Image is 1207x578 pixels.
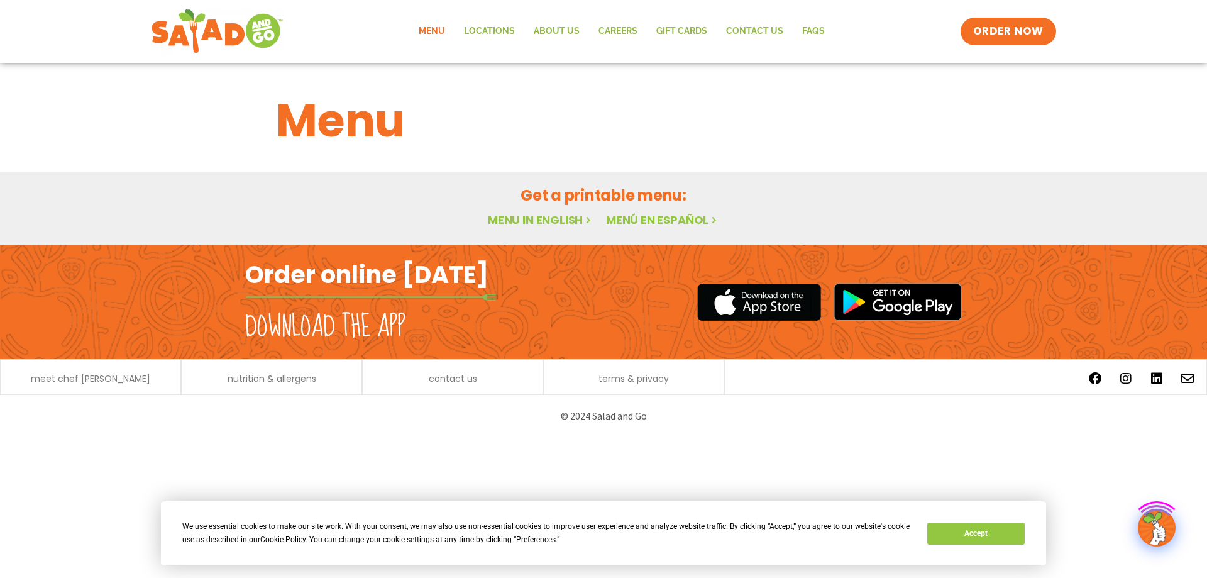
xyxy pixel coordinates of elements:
a: ORDER NOW [961,18,1056,45]
p: © 2024 Salad and Go [251,408,956,425]
h2: Get a printable menu: [276,184,931,206]
a: Menu in English [488,212,593,228]
h2: Order online [DATE] [245,259,488,290]
img: new-SAG-logo-768×292 [151,6,284,57]
a: Careers [589,17,647,46]
button: Accept [927,523,1024,545]
a: GIFT CARDS [647,17,717,46]
a: nutrition & allergens [228,374,316,383]
img: appstore [697,282,821,323]
a: meet chef [PERSON_NAME] [31,374,150,383]
a: Menú en español [606,212,719,228]
h1: Menu [276,87,931,155]
a: Locations [455,17,524,46]
a: About Us [524,17,589,46]
span: Preferences [516,535,556,544]
h2: Download the app [245,309,405,345]
img: google_play [834,283,962,321]
span: ORDER NOW [973,24,1044,39]
a: contact us [429,374,477,383]
div: We use essential cookies to make our site work. With your consent, we may also use non-essential ... [182,520,912,547]
a: terms & privacy [598,374,669,383]
img: fork [245,294,497,301]
span: Cookie Policy [260,535,306,544]
a: FAQs [793,17,834,46]
nav: Menu [409,17,834,46]
a: Contact Us [717,17,793,46]
a: Menu [409,17,455,46]
div: Cookie Consent Prompt [161,501,1046,565]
